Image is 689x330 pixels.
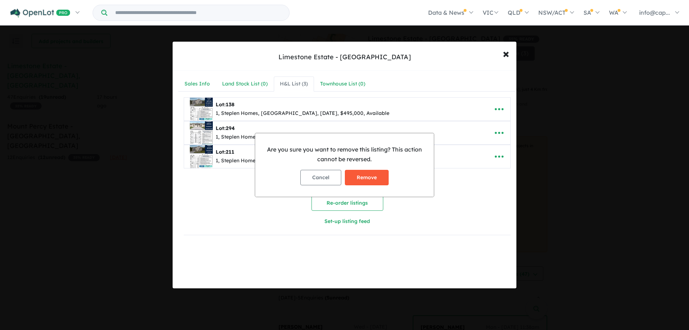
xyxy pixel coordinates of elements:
[639,9,670,16] span: info@cap...
[345,170,389,185] button: Remove
[261,145,428,164] p: Are you sure you want to remove this listing? This action cannot be reversed.
[109,5,288,20] input: Try estate name, suburb, builder or developer
[300,170,341,185] button: Cancel
[10,9,70,18] img: Openlot PRO Logo White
